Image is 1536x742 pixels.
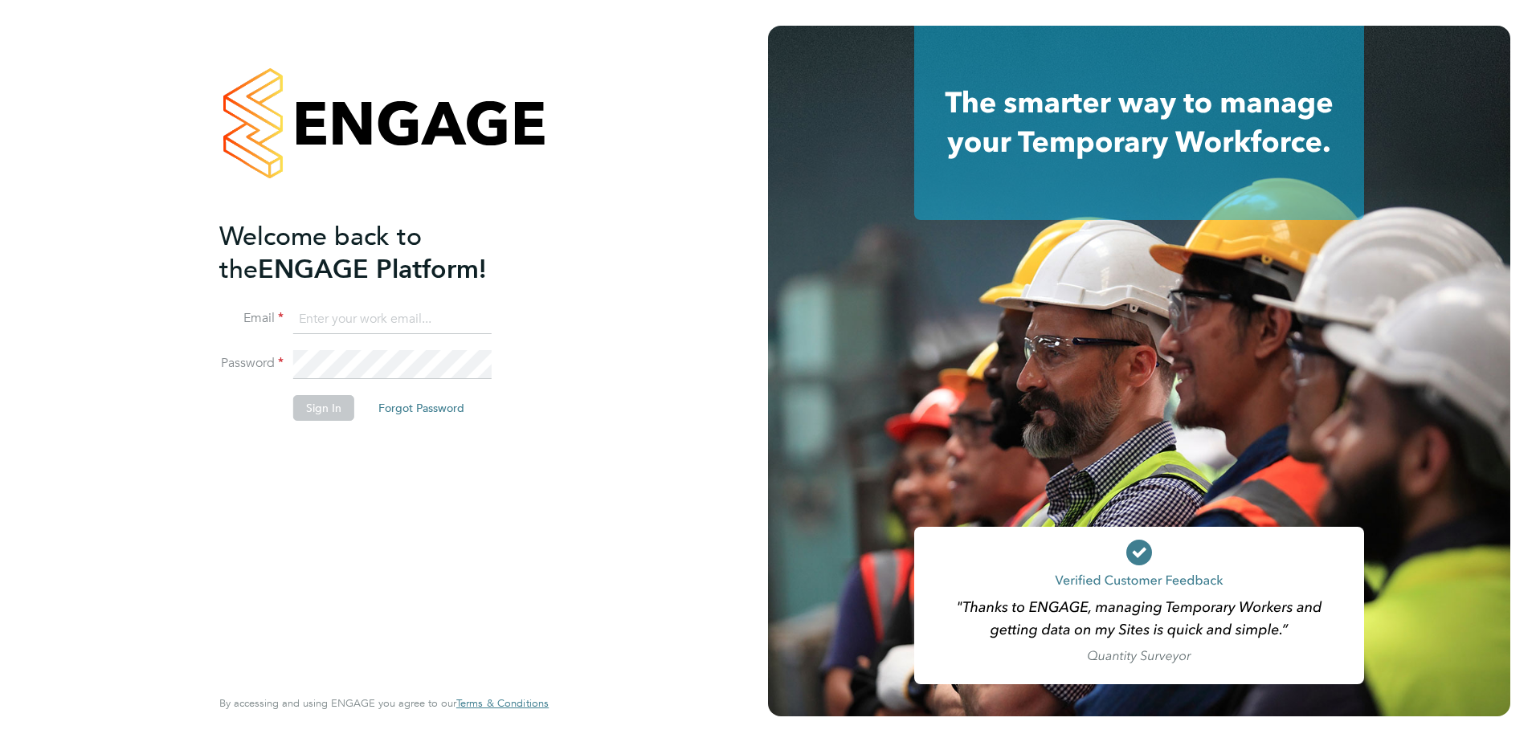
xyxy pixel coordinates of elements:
[219,355,284,372] label: Password
[219,221,422,285] span: Welcome back to the
[293,305,492,334] input: Enter your work email...
[219,696,549,710] span: By accessing and using ENGAGE you agree to our
[366,395,477,421] button: Forgot Password
[219,220,533,286] h2: ENGAGE Platform!
[456,697,549,710] a: Terms & Conditions
[456,696,549,710] span: Terms & Conditions
[219,310,284,327] label: Email
[293,395,354,421] button: Sign In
